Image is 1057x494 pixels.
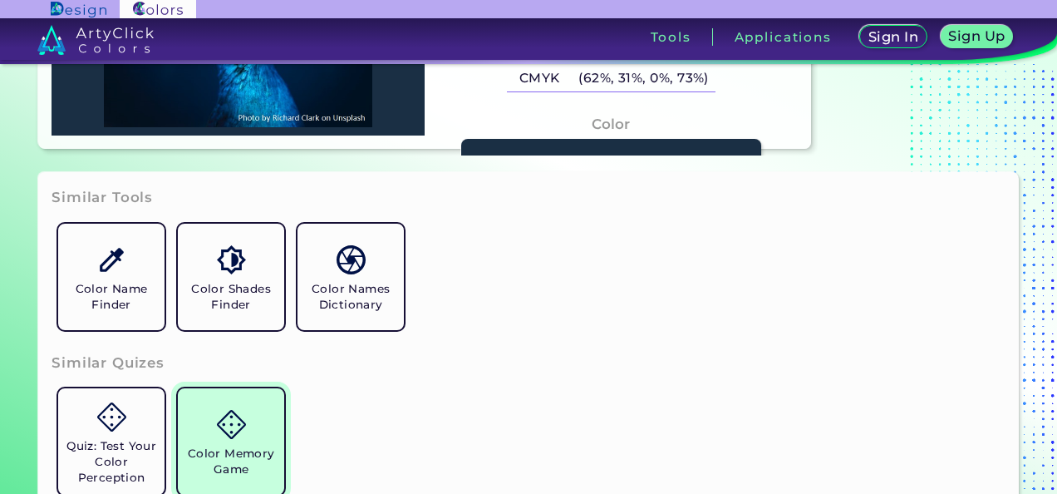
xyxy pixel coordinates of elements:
h5: Color Name Finder [65,281,158,313]
img: icon_color_names_dictionary.svg [337,245,366,274]
h5: Sign In [871,31,916,43]
img: icon_game.svg [97,403,126,432]
h3: Tools [651,31,691,43]
h5: Color Shades Finder [184,281,278,313]
h5: Quiz: Test Your Color Perception [65,438,158,486]
h4: Color [592,112,630,136]
h3: Similar Quizes [52,353,165,373]
img: icon_color_name_finder.svg [97,245,126,274]
h5: Sign Up [951,30,1003,42]
h5: Color Names Dictionary [304,281,397,313]
img: ArtyClick Design logo [51,2,106,17]
h3: Applications [735,31,832,43]
a: Sign In [863,27,923,47]
a: Color Shades Finder [171,217,291,337]
img: icon_color_shades.svg [217,245,246,274]
a: Sign Up [944,27,1010,47]
img: icon_game.svg [217,410,246,439]
h3: Similar Tools [52,188,153,208]
a: Color Name Finder [52,217,171,337]
h5: CMYK [507,64,572,91]
h5: Color Memory Game [184,446,278,477]
h5: (62%, 31%, 0%, 73%) [572,64,715,91]
img: logo_artyclick_colors_white.svg [37,25,155,55]
a: Color Names Dictionary [291,217,411,337]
